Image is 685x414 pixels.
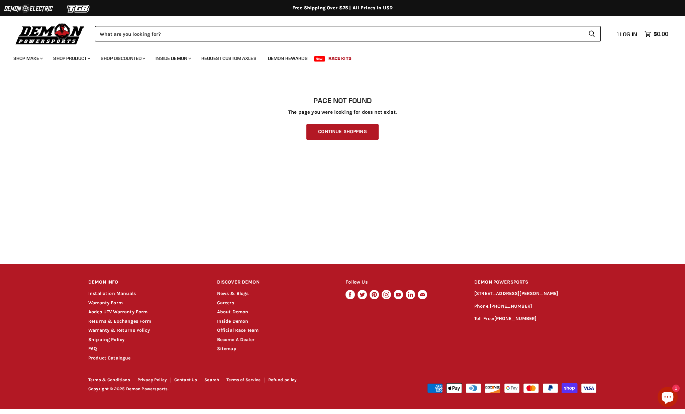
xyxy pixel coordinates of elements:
[217,346,236,351] a: Sitemap
[88,346,97,351] a: FAQ
[88,327,150,333] a: Warranty & Returns Policy
[217,300,234,306] a: Careers
[490,303,532,309] a: [PHONE_NUMBER]
[88,377,130,382] a: Terms & Conditions
[13,22,87,45] img: Demon Powersports
[88,337,124,342] a: Shipping Policy
[88,291,136,296] a: Installation Manuals
[217,318,249,324] a: Inside Demon
[8,51,47,65] a: Shop Make
[204,377,219,382] a: Search
[48,51,94,65] a: Shop Product
[614,31,641,37] a: Log in
[323,51,357,65] a: Race Kits
[95,26,583,41] input: Search
[654,31,668,37] span: $0.00
[263,51,313,65] a: Demon Rewards
[583,26,601,41] button: Search
[88,309,148,315] a: Aodes UTV Warranty Form
[268,377,297,382] a: Refund policy
[88,97,597,105] h1: Page not found
[88,355,131,361] a: Product Catalogue
[196,51,262,65] a: Request Custom Axles
[217,309,249,315] a: About Demon
[88,300,123,306] a: Warranty Form
[75,5,610,11] div: Free Shipping Over $75 | All Prices In USD
[96,51,149,65] a: Shop Discounted
[54,2,104,15] img: TGB Logo 2
[474,275,597,290] h2: DEMON POWERSPORTS
[474,290,597,298] p: [STREET_ADDRESS][PERSON_NAME]
[88,109,597,115] p: The page you were looking for does not exist.
[641,29,672,39] a: $0.00
[474,303,597,310] p: Phone:
[3,2,54,15] img: Demon Electric Logo 2
[8,49,667,65] ul: Main menu
[474,315,597,323] p: Toll Free:
[656,387,680,409] inbox-online-store-chat: Shopify online store chat
[151,51,195,65] a: Inside Demon
[306,124,378,140] a: Continue Shopping
[217,337,255,342] a: Become A Dealer
[314,56,325,62] span: New!
[217,275,333,290] h2: DISCOVER DEMON
[88,275,204,290] h2: DEMON INFO
[217,327,259,333] a: Official Race Team
[226,377,261,382] a: Terms of Service
[88,378,343,385] nav: Footer
[346,275,462,290] h2: Follow Us
[88,387,343,392] p: Copyright © 2025 Demon Powersports.
[137,377,167,382] a: Privacy Policy
[494,316,537,321] a: [PHONE_NUMBER]
[95,26,601,41] form: Product
[217,291,249,296] a: News & Blogs
[174,377,197,382] a: Contact Us
[620,31,637,37] span: Log in
[88,318,152,324] a: Returns & Exchanges Form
